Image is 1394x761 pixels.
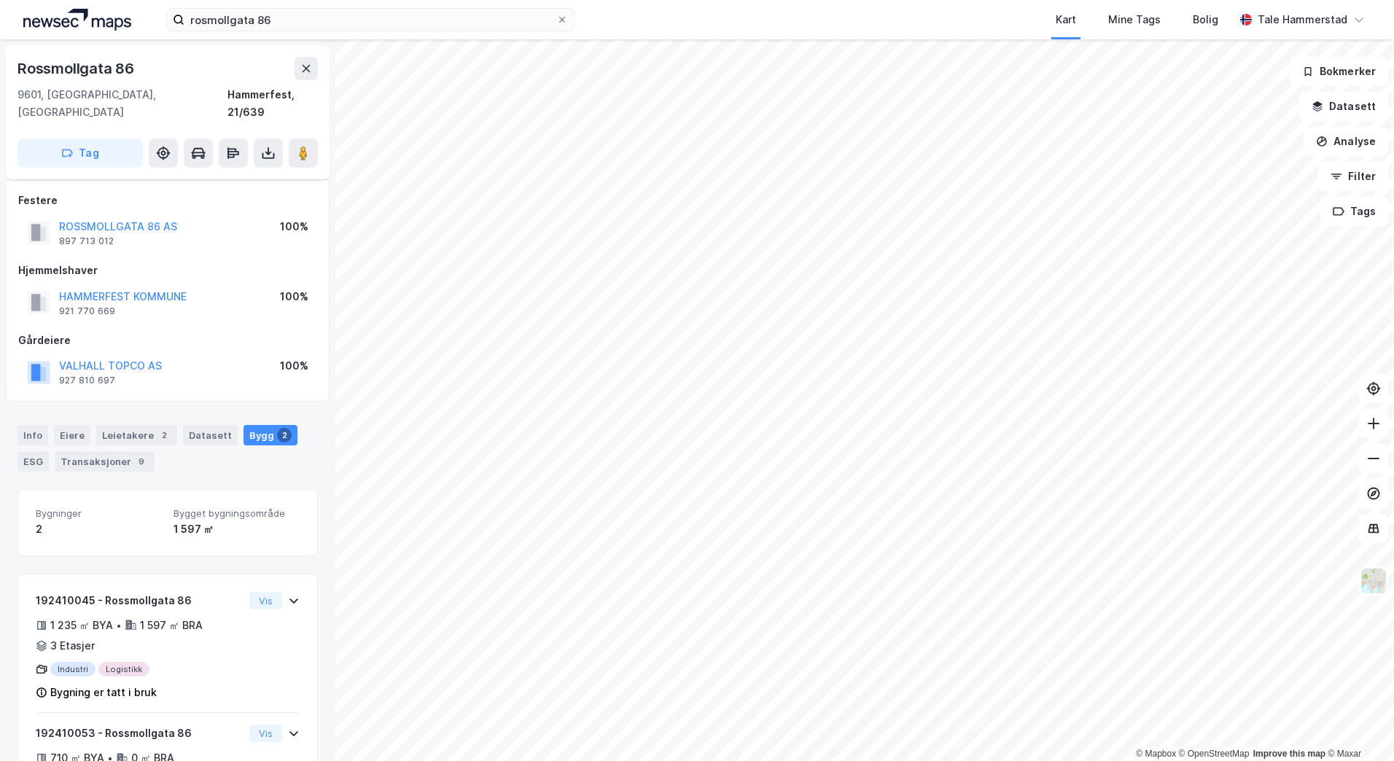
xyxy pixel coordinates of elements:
[280,357,308,375] div: 100%
[36,592,244,609] div: 192410045 - Rossmollgata 86
[174,507,300,520] span: Bygget bygningsområde
[1360,567,1387,595] img: Z
[17,451,49,472] div: ESG
[227,86,318,121] div: Hammerfest, 21/639
[50,617,113,634] div: 1 235 ㎡ BYA
[183,425,238,445] div: Datasett
[1056,11,1076,28] div: Kart
[17,86,227,121] div: 9601, [GEOGRAPHIC_DATA], [GEOGRAPHIC_DATA]
[1304,127,1388,156] button: Analyse
[23,9,131,31] img: logo.a4113a55bc3d86da70a041830d287a7e.svg
[1299,92,1388,121] button: Datasett
[36,520,162,538] div: 2
[17,138,143,168] button: Tag
[157,428,171,442] div: 2
[18,332,317,349] div: Gårdeiere
[1321,691,1394,761] div: Kontrollprogram for chat
[1179,749,1250,759] a: OpenStreetMap
[1193,11,1218,28] div: Bolig
[54,425,90,445] div: Eiere
[17,57,137,80] div: Rossmollgata 86
[59,235,114,247] div: 897 713 012
[174,520,300,538] div: 1 597 ㎡
[1108,11,1161,28] div: Mine Tags
[18,262,317,279] div: Hjemmelshaver
[280,288,308,305] div: 100%
[140,617,203,634] div: 1 597 ㎡ BRA
[1258,11,1347,28] div: Tale Hammerstad
[116,620,122,631] div: •
[184,9,556,31] input: Søk på adresse, matrikkel, gårdeiere, leietakere eller personer
[280,218,308,235] div: 100%
[1318,162,1388,191] button: Filter
[277,428,292,442] div: 2
[134,454,149,469] div: 9
[59,375,115,386] div: 927 810 697
[1321,691,1394,761] iframe: Chat Widget
[1136,749,1176,759] a: Mapbox
[96,425,177,445] div: Leietakere
[1320,197,1388,226] button: Tags
[18,192,317,209] div: Festere
[50,684,157,701] div: Bygning er tatt i bruk
[249,725,282,742] button: Vis
[1253,749,1325,759] a: Improve this map
[55,451,155,472] div: Transaksjoner
[36,507,162,520] span: Bygninger
[1290,57,1388,86] button: Bokmerker
[249,592,282,609] button: Vis
[244,425,297,445] div: Bygg
[59,305,115,317] div: 921 770 669
[36,725,244,742] div: 192410053 - Rossmollgata 86
[17,425,48,445] div: Info
[50,637,95,655] div: 3 Etasjer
